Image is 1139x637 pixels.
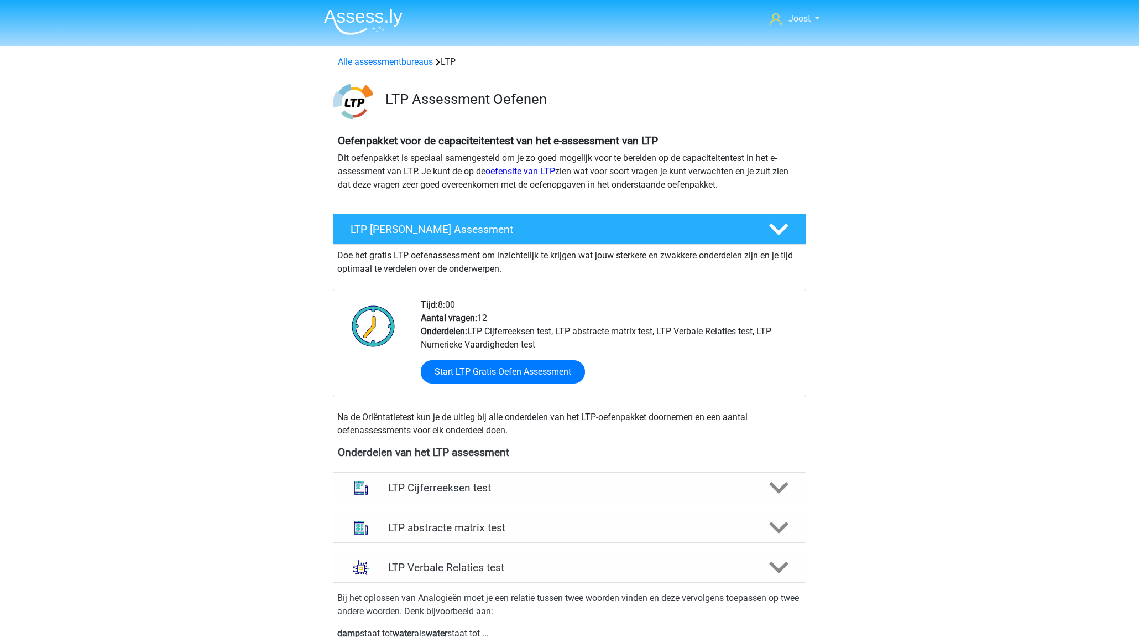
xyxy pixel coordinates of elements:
h4: LTP abstracte matrix test [388,521,750,534]
a: Joost [765,12,824,25]
div: LTP [333,55,806,69]
b: Oefenpakket voor de capaciteitentest van het e-assessment van LTP [338,134,658,147]
a: oefensite van LTP [485,166,555,177]
img: Klok [346,298,401,354]
h4: Onderdelen van het LTP assessment [338,446,801,459]
h4: LTP Verbale Relaties test [388,561,750,574]
h4: LTP Cijferreeksen test [388,481,750,494]
h3: LTP Assessment Oefenen [385,91,797,108]
a: Start LTP Gratis Oefen Assessment [421,360,585,384]
img: analogieen [347,553,375,582]
a: LTP [PERSON_NAME] Assessment [328,214,811,245]
a: cijferreeksen LTP Cijferreeksen test [328,472,811,503]
a: abstracte matrices LTP abstracte matrix test [328,512,811,543]
div: Doe het gratis LTP oefenassessment om inzichtelijk te krijgen wat jouw sterkere en zwakkere onder... [333,245,806,276]
a: analogieen LTP Verbale Relaties test [328,552,811,583]
img: abstracte matrices [347,513,375,542]
h4: LTP [PERSON_NAME] Assessment [351,223,751,236]
b: Onderdelen: [421,326,467,336]
img: cijferreeksen [347,473,375,502]
b: Aantal vragen: [421,313,477,323]
p: Dit oefenpakket is speciaal samengesteld om je zo goed mogelijk voor te bereiden op de capaciteit... [338,152,801,191]
div: Na de Oriëntatietest kun je de uitleg bij alle onderdelen van het LTP-oefenpakket doornemen en ee... [333,411,806,437]
b: Tijd: [421,299,438,310]
span: Joost [788,13,811,24]
div: 8:00 12 LTP Cijferreeksen test, LTP abstracte matrix test, LTP Verbale Relaties test, LTP Numerie... [412,298,805,397]
a: Alle assessmentbureaus [338,56,433,67]
img: ltp.png [333,82,373,121]
p: Bij het oplossen van Analogieën moet je een relatie tussen twee woorden vinden en deze vervolgens... [337,592,802,618]
img: Assessly [324,9,403,35]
